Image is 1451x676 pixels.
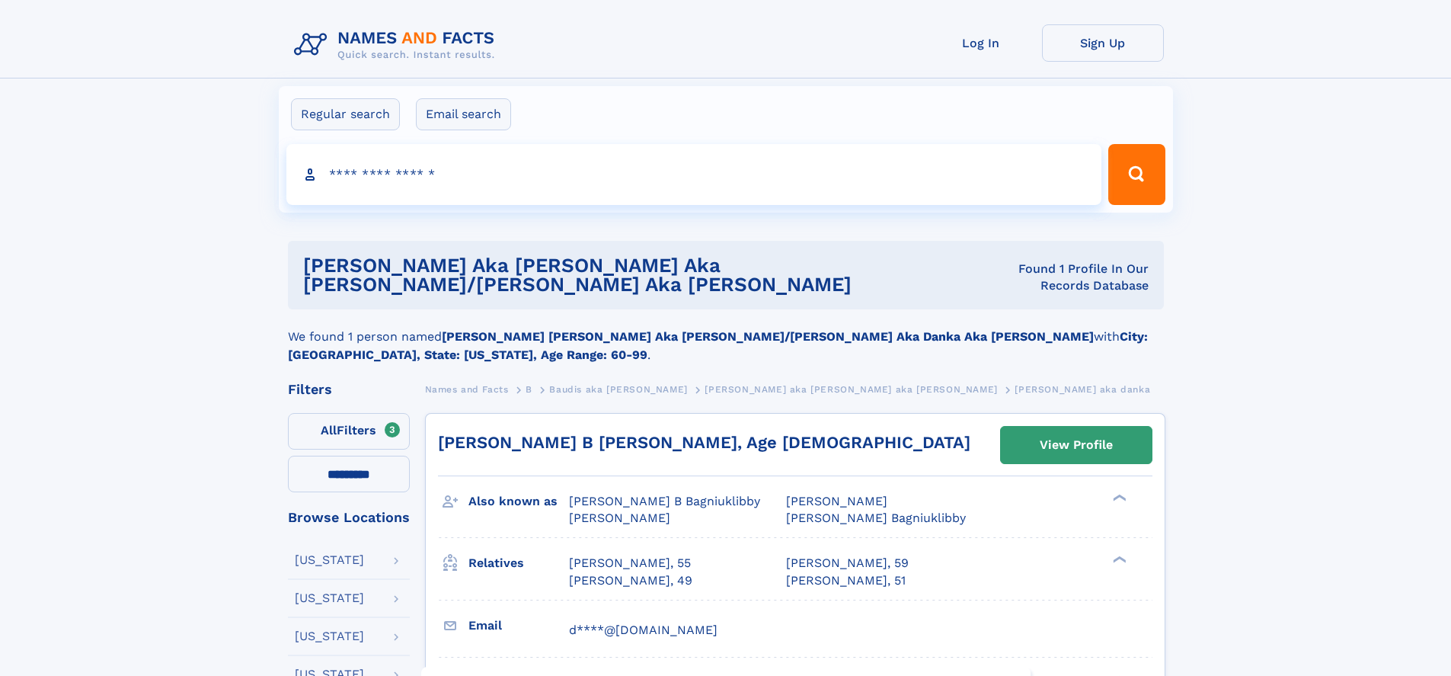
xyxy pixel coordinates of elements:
[1001,427,1152,463] a: View Profile
[288,511,410,524] div: Browse Locations
[705,380,997,399] a: [PERSON_NAME] aka [PERSON_NAME] aka [PERSON_NAME]
[569,511,670,525] span: [PERSON_NAME]
[291,98,400,130] label: Regular search
[1110,555,1128,565] div: ❯
[295,592,364,604] div: [US_STATE]
[468,489,569,514] h3: Also known as
[288,309,1164,364] div: We found 1 person named with .
[705,384,997,395] span: [PERSON_NAME] aka [PERSON_NAME] aka [PERSON_NAME]
[416,98,511,130] label: Email search
[786,494,887,508] span: [PERSON_NAME]
[1042,24,1164,62] a: Sign Up
[1040,428,1113,463] div: View Profile
[549,384,687,395] span: Baudis aka [PERSON_NAME]
[569,572,692,589] a: [PERSON_NAME], 49
[786,511,966,525] span: [PERSON_NAME] Bagniuklibby
[468,550,569,576] h3: Relatives
[526,384,532,395] span: B
[288,24,507,66] img: Logo Names and Facts
[786,555,909,572] a: [PERSON_NAME], 59
[468,613,569,639] h3: Email
[288,413,410,450] label: Filters
[288,329,1148,362] b: City: [GEOGRAPHIC_DATA], State: [US_STATE], Age Range: 60-99
[286,144,1102,205] input: search input
[549,380,687,399] a: Baudis aka [PERSON_NAME]
[786,572,906,589] a: [PERSON_NAME], 51
[980,261,1148,294] div: Found 1 Profile In Our Records Database
[569,494,760,508] span: [PERSON_NAME] B Bagniuklibby
[920,24,1042,62] a: Log In
[1110,493,1128,503] div: ❯
[295,554,364,566] div: [US_STATE]
[321,423,337,437] span: All
[442,329,1094,344] b: [PERSON_NAME] [PERSON_NAME] Aka [PERSON_NAME]/[PERSON_NAME] Aka Danka Aka [PERSON_NAME]
[303,256,980,294] h1: [PERSON_NAME] aka [PERSON_NAME] aka [PERSON_NAME]/[PERSON_NAME] aka [PERSON_NAME]
[526,380,532,399] a: B
[1108,144,1165,205] button: Search Button
[425,380,509,399] a: Names and Facts
[569,555,691,572] a: [PERSON_NAME], 55
[295,630,364,642] div: [US_STATE]
[288,383,410,396] div: Filters
[438,433,970,452] a: [PERSON_NAME] B [PERSON_NAME], Age [DEMOGRAPHIC_DATA]
[1015,384,1150,395] span: [PERSON_NAME] aka danka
